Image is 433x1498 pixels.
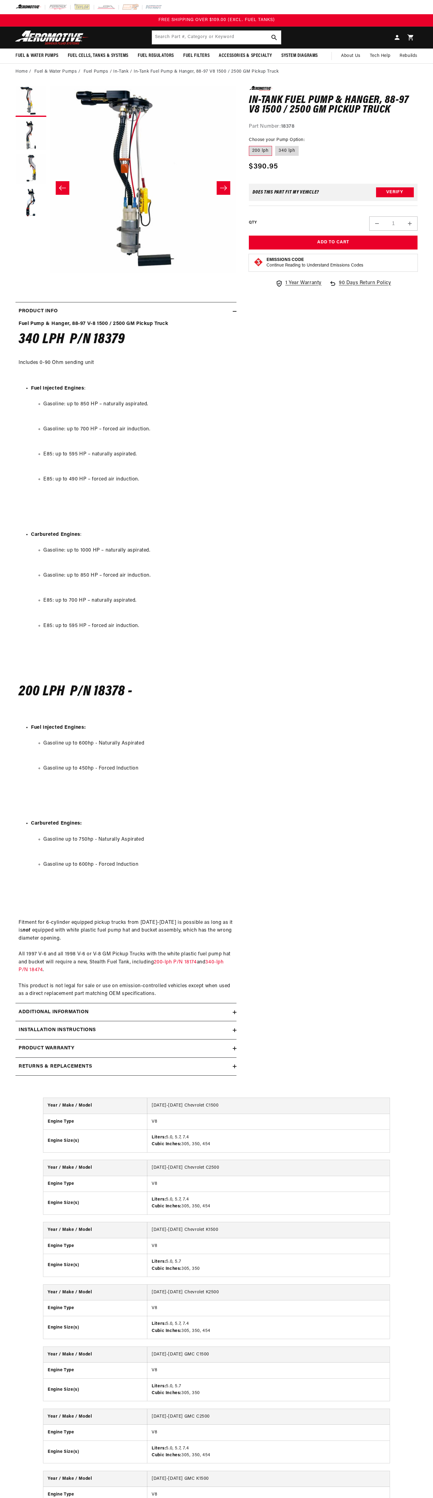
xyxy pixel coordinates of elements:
li: Gasoline up to 600hp - Forced Induction [43,861,233,869]
strong: Liters: [152,1135,166,1140]
h4: 200 LPH P/N 18378 - [19,685,233,698]
span: About Us [341,53,361,58]
p: Includes 0-90 Ohm sending unit [19,351,233,367]
li: E85: up to 595 HP – forced air induction. [43,622,233,630]
strong: Fuel Injected Engines [31,386,84,391]
th: Engine Type [43,1114,147,1129]
td: V8 [147,1425,390,1440]
li: In-Tank [113,68,134,75]
strong: Cubic Inches: [152,1142,181,1146]
th: Year / Make / Model [43,1160,147,1176]
li: Gasoline: up to 1000 HP – naturally aspirated. [43,547,233,555]
span: Fuel Filters [183,53,210,59]
a: About Us [336,49,365,63]
strong: Cubic Inches: [152,1266,181,1271]
button: Load image 1 in gallery view [15,86,46,117]
span: FREE SHIPPING OVER $109.00 (EXCL. FUEL TANKS) [158,18,275,22]
th: Engine Size(s) [43,1316,147,1339]
button: Add to Cart [249,236,418,250]
strong: Liters: [152,1446,166,1451]
th: Engine Type [43,1238,147,1254]
img: Aeromotive [13,30,91,45]
td: [DATE]-[DATE] GMC C1500 [147,1347,390,1363]
button: Slide left [56,181,69,195]
a: 1 Year Warranty [275,279,322,287]
th: Engine Type [43,1176,147,1192]
th: Engine Type [43,1300,147,1316]
strong: Fuel Pump & Hanger, 88-97 V-8 1500 / 2500 GM Pickup Truck [19,321,168,326]
nav: breadcrumbs [15,68,418,75]
span: 90 Days Return Policy [339,279,391,293]
summary: System Diagrams [277,49,323,63]
strong: 18378 [281,124,295,129]
td: V8 [147,1176,390,1192]
td: V8 [147,1300,390,1316]
th: Engine Size(s) [43,1440,147,1463]
strong: Cubic Inches: [152,1204,181,1209]
summary: Product warranty [15,1039,236,1057]
button: Load image 3 in gallery view [15,154,46,185]
td: V8 [147,1238,390,1254]
legend: Choose your Pump Option: [249,137,305,143]
h2: Installation Instructions [19,1026,96,1034]
button: Slide right [217,181,230,195]
li: Gasoline up to 750hp - Naturally Aspirated [43,836,233,844]
li: Gasoline: up to 850 HP – naturally aspirated. [43,400,233,408]
div: Part Number: [249,123,418,131]
h2: Product Info [19,307,58,315]
summary: Returns & replacements [15,1058,236,1076]
td: [DATE]-[DATE] GMC C2500 [147,1409,390,1425]
th: Engine Type [43,1425,147,1440]
span: $390.95 [249,161,278,172]
th: Engine Size(s) [43,1378,147,1401]
strong: not [23,928,31,933]
button: Emissions CodeContinue Reading to Understand Emissions Codes [266,257,363,268]
td: 5.0, 5.7, 7.4 305, 350, 454 [147,1129,390,1152]
td: [DATE]-[DATE] Chevrolet K2500 [147,1285,390,1300]
a: Fuel & Water Pumps [34,68,77,75]
a: Fuel Pumps [84,68,108,75]
span: System Diagrams [281,53,318,59]
strong: Fuel Injected Engines: [31,725,86,730]
td: V8 [147,1114,390,1129]
td: 5.0, 5.7, 7.4 305, 350, 454 [147,1192,390,1214]
span: Tech Help [370,53,390,59]
summary: Tech Help [365,49,395,63]
th: Engine Size(s) [43,1254,147,1277]
td: 5.0, 5.7, 7.4 305, 350, 454 [147,1316,390,1339]
h2: Returns & replacements [19,1063,92,1071]
strong: Liters: [152,1384,166,1389]
h2: Product warranty [19,1044,75,1052]
span: Fuel Regulators [138,53,174,59]
td: [DATE]-[DATE] Chevrolet K1500 [147,1222,390,1238]
button: Load image 2 in gallery view [15,120,46,151]
summary: Rebuilds [395,49,422,63]
th: Year / Make / Model [43,1285,147,1300]
strong: Liters: [152,1197,166,1202]
th: Year / Make / Model [43,1409,147,1425]
summary: Fuel Cells, Tanks & Systems [63,49,133,63]
th: Year / Make / Model [43,1347,147,1363]
li: E85: up to 490 HP – forced air induction. [43,476,233,484]
p: Fitment for 6-cylinder equipped pickup trucks from [DATE]-[DATE] is possible as long as it is equ... [19,903,233,998]
label: 340 lph [275,146,299,156]
summary: Accessories & Specialty [214,49,277,63]
strong: Cubic Inches: [152,1329,181,1333]
summary: Installation Instructions [15,1021,236,1039]
th: Year / Make / Model [43,1098,147,1114]
strong: Carbureted Engines [31,532,80,537]
img: Emissions code [253,257,263,267]
strong: Liters: [152,1321,166,1326]
p: Continue Reading to Understand Emissions Codes [266,263,363,268]
li: : [31,385,233,509]
th: Year / Make / Model [43,1222,147,1238]
summary: Additional information [15,1003,236,1021]
li: Gasoline up to 450hp - Forced Induction [43,765,233,773]
li: Gasoline: up to 700 HP – forced air induction. [43,425,233,433]
button: Load image 4 in gallery view [15,188,46,219]
summary: Product Info [15,302,236,320]
th: Engine Type [43,1363,147,1378]
th: Engine Size(s) [43,1129,147,1152]
summary: Fuel & Water Pumps [11,49,63,63]
strong: Emissions Code [266,258,304,262]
